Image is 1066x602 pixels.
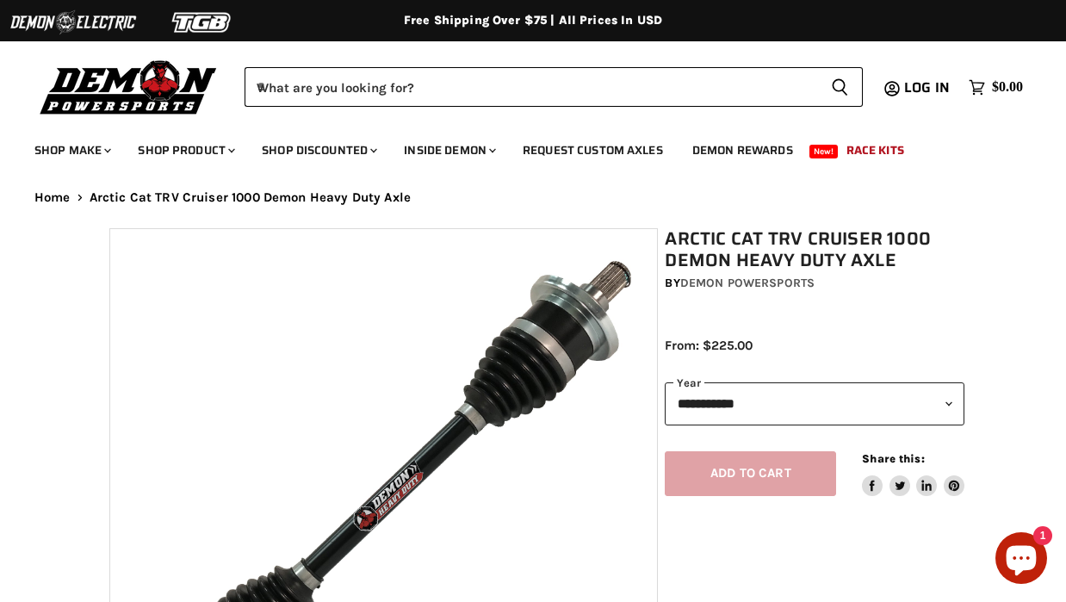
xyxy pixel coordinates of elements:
[809,145,839,158] span: New!
[862,452,924,465] span: Share this:
[960,75,1032,100] a: $0.00
[665,382,964,425] select: year
[679,133,806,168] a: Demon Rewards
[138,6,267,39] img: TGB Logo 2
[34,56,223,117] img: Demon Powersports
[22,126,1019,168] ul: Main menu
[665,228,964,271] h1: Arctic Cat TRV Cruiser 1000 Demon Heavy Duty Axle
[665,274,964,293] div: by
[834,133,917,168] a: Race Kits
[34,190,71,205] a: Home
[245,67,863,107] form: Product
[990,532,1052,588] inbox-online-store-chat: Shopify online store chat
[125,133,245,168] a: Shop Product
[245,67,817,107] input: When autocomplete results are available use up and down arrows to review and enter to select
[817,67,863,107] button: Search
[992,79,1023,96] span: $0.00
[904,77,950,98] span: Log in
[510,133,676,168] a: Request Custom Axles
[896,80,960,96] a: Log in
[680,276,815,290] a: Demon Powersports
[22,133,121,168] a: Shop Make
[391,133,506,168] a: Inside Demon
[9,6,138,39] img: Demon Electric Logo 2
[862,451,964,497] aside: Share this:
[249,133,387,168] a: Shop Discounted
[665,338,753,353] span: From: $225.00
[90,190,411,205] span: Arctic Cat TRV Cruiser 1000 Demon Heavy Duty Axle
